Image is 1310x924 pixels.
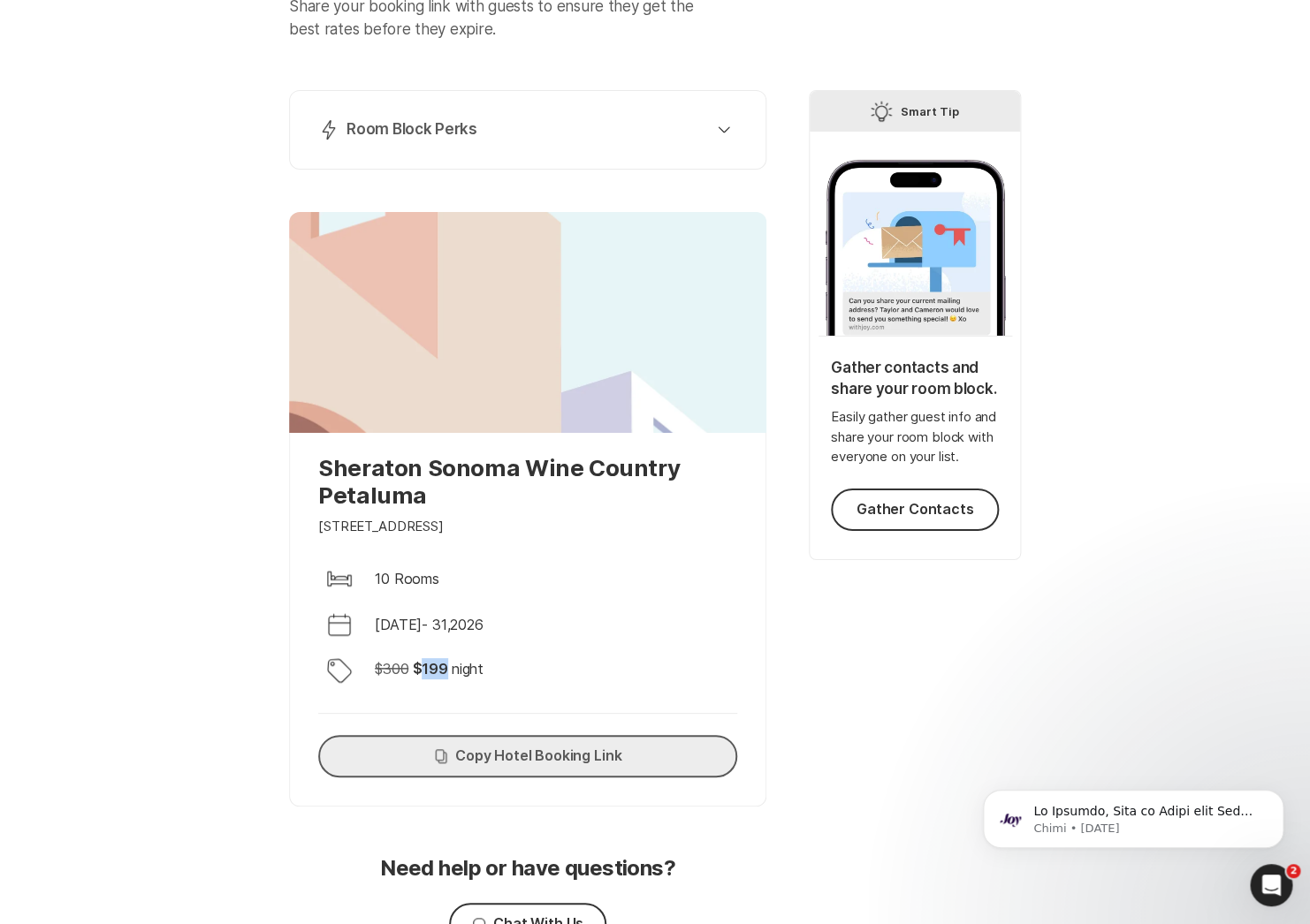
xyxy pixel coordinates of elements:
[901,101,959,122] p: Smart Tip
[412,658,447,679] p: $ 199
[380,856,675,882] p: Need help or have questions?
[956,753,1310,876] iframe: Intercom notifications message
[375,658,408,679] p: $ 300
[831,407,999,467] p: Easily gather guest info and share your room block with everyone on your list.
[831,489,999,531] button: Gather Contacts
[831,358,999,400] p: Gather contacts and share your room block.
[452,658,484,679] p: night
[1250,864,1292,906] iframe: Intercom live chat
[318,454,737,509] p: Sheraton Sonoma Wine Country Petaluma
[311,112,744,148] button: Room Block Perks
[375,614,484,635] p: [DATE] - 31 , 2026
[318,735,737,777] button: Copy Hotel Booking Link
[318,517,444,537] p: [STREET_ADDRESS]
[347,119,477,140] p: Room Block Perks
[375,568,439,589] p: 10 Rooms
[1286,864,1300,878] span: 2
